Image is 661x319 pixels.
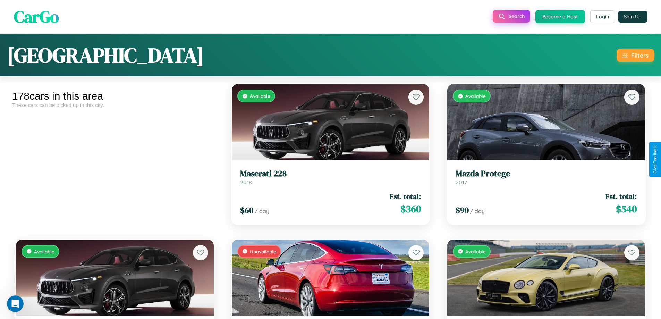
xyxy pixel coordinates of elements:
span: $ 60 [240,204,253,216]
span: Search [509,13,525,19]
span: Available [34,249,54,254]
span: Est. total: [605,191,637,201]
span: $ 90 [456,204,469,216]
span: / day [470,208,485,215]
iframe: Intercom live chat [7,295,24,312]
a: Mazda Protege2017 [456,169,637,186]
button: Sign Up [618,11,647,23]
span: CarGo [14,5,59,28]
h1: [GEOGRAPHIC_DATA] [7,41,204,69]
div: These cars can be picked up in this city. [12,102,218,108]
button: Login [590,10,615,23]
span: Est. total: [390,191,421,201]
span: $ 360 [400,202,421,216]
span: 2017 [456,179,467,186]
span: Unavailable [250,249,276,254]
span: Available [250,93,270,99]
button: Filters [617,49,654,62]
span: 2018 [240,179,252,186]
div: Filters [631,52,649,59]
span: / day [255,208,269,215]
span: $ 540 [616,202,637,216]
span: Available [465,249,486,254]
button: Search [493,10,530,23]
button: Become a Host [535,10,585,23]
a: Maserati 2282018 [240,169,421,186]
h3: Maserati 228 [240,169,421,179]
span: Available [465,93,486,99]
div: 178 cars in this area [12,90,218,102]
h3: Mazda Protege [456,169,637,179]
div: Give Feedback [653,145,658,174]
